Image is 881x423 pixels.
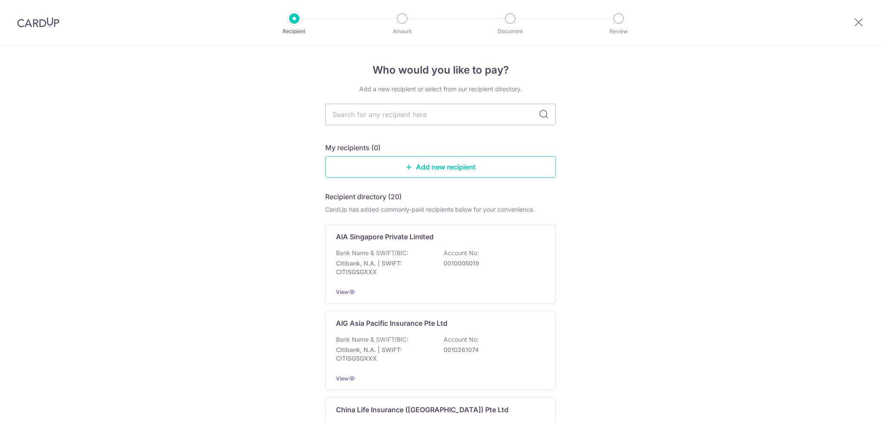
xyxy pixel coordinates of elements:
[325,191,402,202] h5: Recipient directory (20)
[370,27,434,36] p: Amount
[336,346,432,363] p: Citibank, N.A. | SWIFT: CITISGSGXXX
[325,142,381,153] h5: My recipients (0)
[336,375,348,382] a: View
[444,249,479,257] p: Account No:
[478,27,542,36] p: Document
[444,346,540,354] p: 0010261074
[444,335,479,344] p: Account No:
[336,249,408,257] p: Bank Name & SWIFT/BIC:
[826,397,872,419] iframe: Opens a widget where you can find more information
[444,259,540,268] p: 0010005019
[587,27,650,36] p: Review
[336,404,508,415] p: China Life Insurance ([GEOGRAPHIC_DATA]) Pte Ltd
[325,156,556,178] a: Add new recipient
[17,17,59,28] img: CardUp
[325,205,556,214] div: CardUp has added commonly-paid recipients below for your convenience.
[336,335,408,344] p: Bank Name & SWIFT/BIC:
[336,259,432,276] p: Citibank, N.A. | SWIFT: CITISGSGXXX
[336,318,447,328] p: AIG Asia Pacific Insurance Pte Ltd
[325,85,556,93] div: Add a new recipient or select from our recipient directory.
[325,62,556,78] h4: Who would you like to pay?
[262,27,326,36] p: Recipient
[336,289,348,295] a: View
[325,104,556,125] input: Search for any recipient here
[336,232,434,242] p: AIA Singapore Private Limited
